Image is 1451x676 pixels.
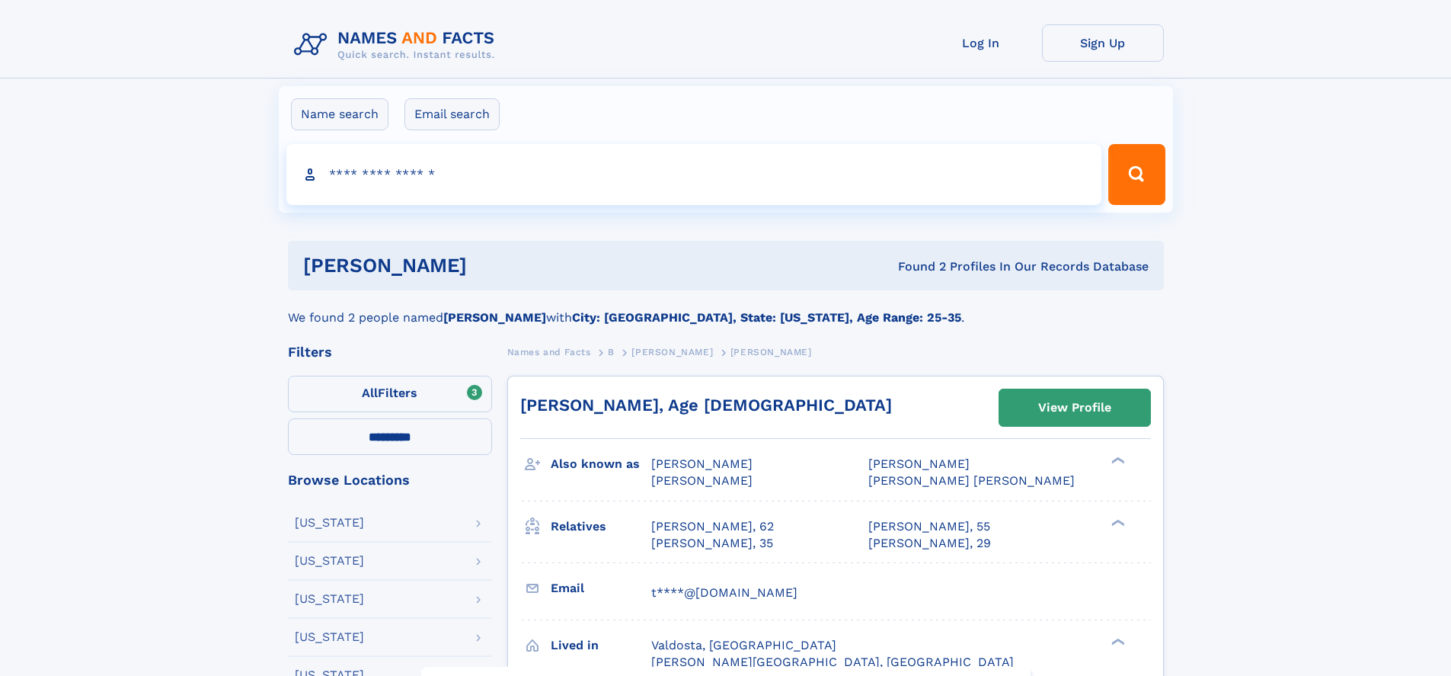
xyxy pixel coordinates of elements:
[920,24,1042,62] a: Log In
[651,518,774,535] a: [PERSON_NAME], 62
[551,451,651,477] h3: Also known as
[631,347,713,357] span: [PERSON_NAME]
[286,144,1102,205] input: search input
[1108,144,1165,205] button: Search Button
[288,376,492,412] label: Filters
[682,258,1149,275] div: Found 2 Profiles In Our Records Database
[651,535,773,552] a: [PERSON_NAME], 35
[288,24,507,66] img: Logo Names and Facts
[404,98,500,130] label: Email search
[551,633,651,658] h3: Lived in
[288,473,492,487] div: Browse Locations
[651,473,753,488] span: [PERSON_NAME]
[868,473,1075,488] span: [PERSON_NAME] [PERSON_NAME]
[1107,517,1126,527] div: ❯
[999,389,1150,426] a: View Profile
[551,575,651,601] h3: Email
[1107,636,1126,646] div: ❯
[868,457,970,471] span: [PERSON_NAME]
[1042,24,1164,62] a: Sign Up
[295,517,364,529] div: [US_STATE]
[291,98,388,130] label: Name search
[868,535,991,552] a: [PERSON_NAME], 29
[651,457,753,471] span: [PERSON_NAME]
[651,638,836,652] span: Valdosta, [GEOGRAPHIC_DATA]
[868,518,990,535] a: [PERSON_NAME], 55
[730,347,812,357] span: [PERSON_NAME]
[651,655,1014,669] span: [PERSON_NAME][GEOGRAPHIC_DATA], [GEOGRAPHIC_DATA]
[295,555,364,567] div: [US_STATE]
[520,396,892,415] a: [PERSON_NAME], Age [DEMOGRAPHIC_DATA]
[608,342,615,361] a: B
[551,514,651,540] h3: Relatives
[295,593,364,605] div: [US_STATE]
[1038,390,1111,425] div: View Profile
[572,310,961,325] b: City: [GEOGRAPHIC_DATA], State: [US_STATE], Age Range: 25-35
[507,342,591,361] a: Names and Facts
[362,386,378,400] span: All
[443,310,546,325] b: [PERSON_NAME]
[631,342,713,361] a: [PERSON_NAME]
[1107,456,1126,466] div: ❯
[295,631,364,643] div: [US_STATE]
[608,347,615,357] span: B
[288,290,1164,327] div: We found 2 people named with .
[303,256,682,275] h1: [PERSON_NAME]
[288,345,492,359] div: Filters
